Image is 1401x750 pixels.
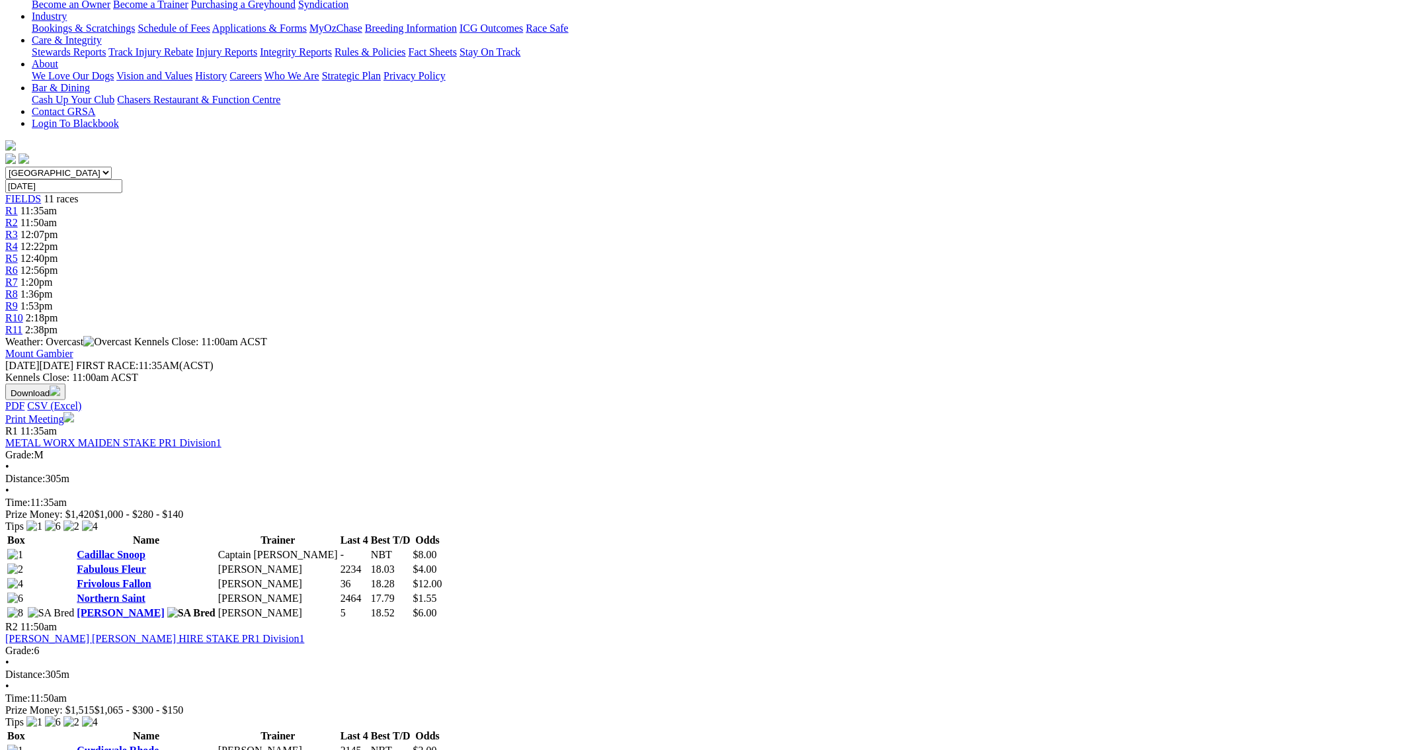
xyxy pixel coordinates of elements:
a: Who We Are [264,70,319,81]
div: Kennels Close: 11:00am ACST [5,372,1396,384]
span: 2:18pm [26,312,58,323]
span: 1:20pm [20,276,53,288]
div: About [32,70,1396,82]
img: download.svg [50,386,60,396]
img: 4 [82,716,98,728]
th: Best T/D [370,729,411,743]
span: • [5,485,9,496]
a: MyOzChase [309,22,362,34]
th: Trainer [218,729,339,743]
div: Bar & Dining [32,94,1396,106]
img: 2 [7,563,23,575]
a: Integrity Reports [260,46,332,58]
a: Contact GRSA [32,106,95,117]
th: Name [76,729,216,743]
span: R1 [5,425,18,437]
a: Rules & Policies [335,46,406,58]
span: [DATE] [5,360,40,371]
a: Injury Reports [196,46,257,58]
th: Trainer [218,534,339,547]
span: Tips [5,521,24,532]
a: R6 [5,265,18,276]
span: Grade: [5,645,34,656]
td: [PERSON_NAME] [218,606,339,620]
span: Box [7,534,25,546]
div: Download [5,400,1396,412]
span: R11 [5,324,22,335]
a: Industry [32,11,67,22]
a: Stay On Track [460,46,520,58]
span: • [5,461,9,472]
span: Distance: [5,473,45,484]
span: Kennels Close: 11:00am ACST [134,336,267,347]
img: printer.svg [63,412,74,423]
span: Distance: [5,669,45,680]
img: 8 [7,607,23,619]
div: Care & Integrity [32,46,1396,58]
a: Track Injury Rebate [108,46,193,58]
span: 11:35am [20,205,57,216]
img: 1 [7,549,23,561]
a: R9 [5,300,18,312]
div: 305m [5,669,1396,681]
img: Overcast [83,336,132,348]
td: 18.03 [370,563,411,576]
img: 6 [45,716,61,728]
img: twitter.svg [19,153,29,164]
a: R3 [5,229,18,240]
img: SA Bred [28,607,75,619]
td: 18.28 [370,577,411,591]
a: Race Safe [526,22,568,34]
a: We Love Our Dogs [32,70,114,81]
td: 5 [340,606,369,620]
th: Last 4 [340,729,369,743]
div: Prize Money: $1,420 [5,509,1396,521]
div: Prize Money: $1,515 [5,704,1396,716]
a: [PERSON_NAME] [77,607,164,618]
span: 2:38pm [25,324,58,335]
td: 36 [340,577,369,591]
a: ICG Outcomes [460,22,523,34]
span: 12:22pm [20,241,58,252]
th: Best T/D [370,534,411,547]
span: R7 [5,276,18,288]
div: 6 [5,645,1396,657]
span: 12:40pm [20,253,58,264]
td: [PERSON_NAME] [218,577,339,591]
a: Applications & Forms [212,22,307,34]
img: 1 [26,521,42,532]
span: Time: [5,497,30,508]
a: Stewards Reports [32,46,106,58]
span: Tips [5,716,24,728]
a: Print Meeting [5,413,74,425]
img: 6 [7,593,23,604]
img: 4 [82,521,98,532]
span: Grade: [5,449,34,460]
a: Privacy Policy [383,70,446,81]
div: M [5,449,1396,461]
a: Bar & Dining [32,82,90,93]
a: About [32,58,58,69]
span: $8.00 [413,549,437,560]
a: Breeding Information [365,22,457,34]
a: Frivolous Fallon [77,578,151,589]
a: FIELDS [5,193,41,204]
span: Box [7,730,25,741]
span: $12.00 [413,578,442,589]
td: Captain [PERSON_NAME] [218,548,339,562]
a: R4 [5,241,18,252]
img: 2 [63,716,79,728]
td: 2234 [340,563,369,576]
span: 11:35am [20,425,57,437]
a: Schedule of Fees [138,22,210,34]
span: $6.00 [413,607,437,618]
span: • [5,681,9,692]
a: Chasers Restaurant & Function Centre [117,94,280,105]
span: FIRST RACE: [76,360,138,371]
th: Odds [413,534,443,547]
a: Fact Sheets [409,46,457,58]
